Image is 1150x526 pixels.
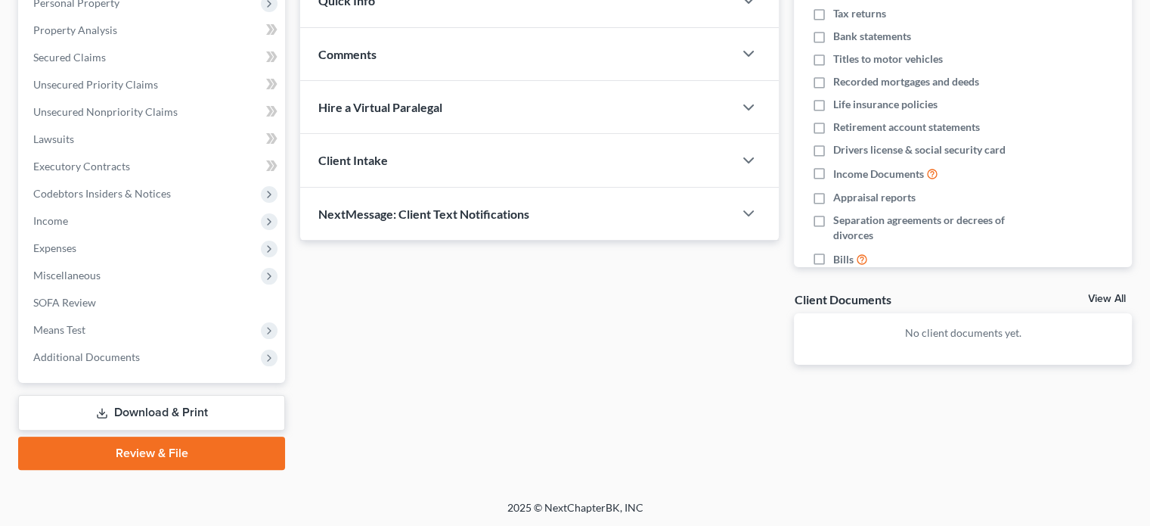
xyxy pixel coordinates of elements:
span: Miscellaneous [33,269,101,282]
span: Secured Claims [33,51,106,64]
span: Hire a Virtual Paralegal [318,100,442,114]
span: Unsecured Nonpriority Claims [33,105,178,118]
span: Income [33,214,68,227]
span: Separation agreements or decrees of divorces [833,213,1034,243]
div: Client Documents [794,291,891,307]
span: Appraisal reports [833,190,916,205]
a: Unsecured Priority Claims [21,71,285,98]
span: Executory Contracts [33,160,130,173]
span: Means Test [33,323,85,336]
span: Life insurance policies [833,97,938,112]
span: SOFA Review [33,296,96,309]
span: Additional Documents [33,350,140,363]
span: Lawsuits [33,132,74,145]
a: Lawsuits [21,126,285,153]
a: Secured Claims [21,44,285,71]
span: Income Documents [833,167,924,182]
a: Download & Print [18,395,285,431]
a: Property Analysis [21,17,285,44]
span: Comments [318,47,377,61]
p: No client documents yet. [806,325,1120,341]
span: NextMessage: Client Text Notifications [318,207,529,221]
span: Expenses [33,241,76,254]
a: Review & File [18,437,285,470]
span: Codebtors Insiders & Notices [33,187,171,200]
span: Tax returns [833,6,886,21]
span: Recorded mortgages and deeds [833,74,979,89]
span: Drivers license & social security card [833,142,1006,157]
span: Unsecured Priority Claims [33,78,158,91]
span: Titles to motor vehicles [833,51,943,67]
a: SOFA Review [21,289,285,316]
span: Client Intake [318,153,388,167]
span: Bills [833,252,854,267]
span: Bank statements [833,29,911,44]
a: Unsecured Nonpriority Claims [21,98,285,126]
span: Retirement account statements [833,120,980,135]
span: Property Analysis [33,23,117,36]
a: Executory Contracts [21,153,285,180]
a: View All [1088,294,1126,304]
